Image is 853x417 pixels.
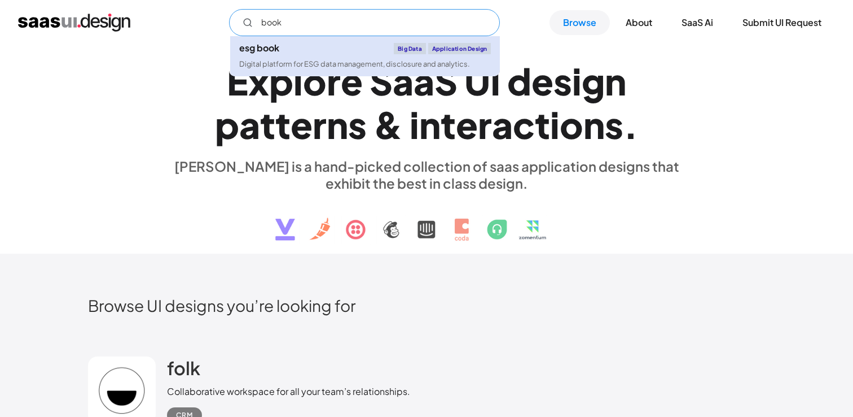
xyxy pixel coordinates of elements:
div: E [227,59,248,103]
div: e [531,59,553,103]
div: S [434,59,458,103]
div: o [303,59,327,103]
div: a [239,103,260,146]
a: home [18,14,130,32]
div: r [478,103,492,146]
div: I [490,59,500,103]
div: l [293,59,303,103]
div: d [507,59,531,103]
div: p [269,59,293,103]
div: n [327,103,348,146]
div: U [464,59,490,103]
div: g [582,59,605,103]
a: Browse [549,10,610,35]
div: S [370,59,393,103]
div: t [260,103,275,146]
h2: folk [167,357,200,379]
div: p [215,103,239,146]
a: SaaS Ai [668,10,727,35]
div: a [492,103,513,146]
a: About [612,10,666,35]
div: e [341,59,363,103]
div: s [553,59,572,103]
div: esg book [239,44,279,53]
a: folk [167,357,200,385]
div: n [419,103,441,146]
div: n [605,59,626,103]
h1: Explore SaaS UI design patterns & interactions. [167,59,686,146]
div: i [550,103,560,146]
div: . [623,103,638,146]
div: t [441,103,456,146]
div: r [313,103,327,146]
div: Big Data [394,43,426,54]
div: Collaborative workspace for all your team’s relationships. [167,385,410,398]
form: Email Form [229,9,500,36]
div: t [275,103,291,146]
div: o [560,103,583,146]
div: e [291,103,313,146]
div: n [583,103,605,146]
div: c [513,103,535,146]
input: Search UI designs you're looking for... [229,9,500,36]
div: i [572,59,582,103]
div: t [535,103,550,146]
div: x [248,59,269,103]
h2: Browse UI designs you’re looking for [88,296,765,315]
div: Digital platform for ESG data management, disclosure and analytics. [239,59,470,69]
img: text, icon, saas logo [256,192,597,250]
div: e [456,103,478,146]
div: a [393,59,414,103]
div: s [605,103,623,146]
div: Application Design [428,43,491,54]
div: a [414,59,434,103]
div: s [348,103,367,146]
div: i [410,103,419,146]
a: Submit UI Request [729,10,835,35]
div: [PERSON_NAME] is a hand-picked collection of saas application designs that exhibit the best in cl... [167,158,686,192]
div: r [327,59,341,103]
div: & [373,103,403,146]
a: esg bookBig DataApplication DesignDigital platform for ESG data management, disclosure and analyt... [230,36,500,76]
